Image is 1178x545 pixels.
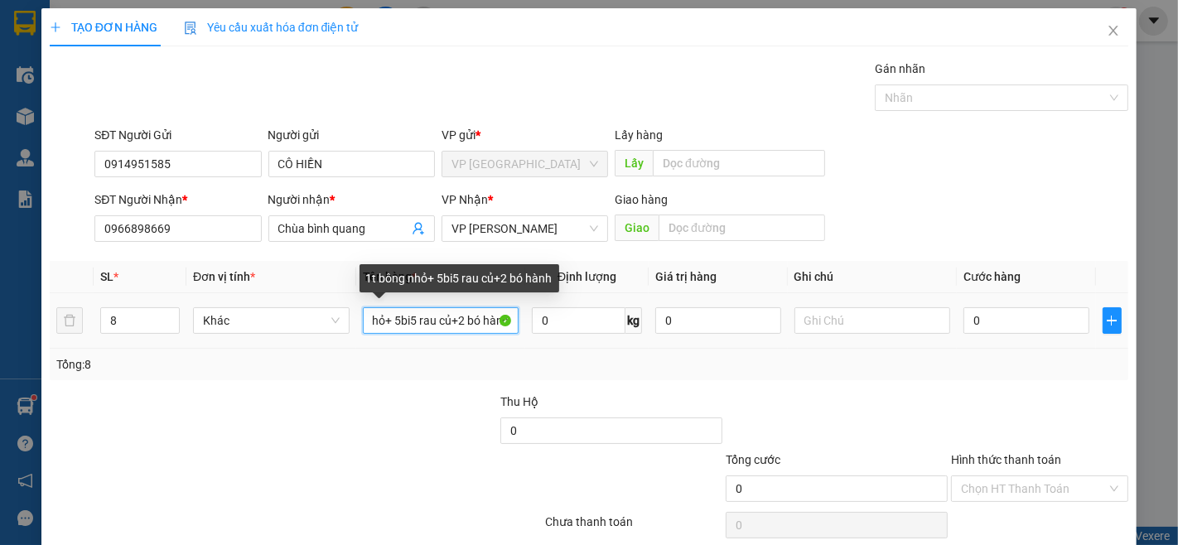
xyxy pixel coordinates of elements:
[500,395,538,408] span: Thu Hộ
[94,191,261,209] div: SĐT Người Nhận
[951,453,1061,466] label: Hình thức thanh toán
[184,22,197,35] img: icon
[1103,314,1122,327] span: plus
[615,215,659,241] span: Giao
[625,307,642,334] span: kg
[653,150,825,176] input: Dọc đường
[113,70,236,88] text: DLT2508140006
[56,307,83,334] button: delete
[12,97,171,132] div: Gửi: VP [GEOGRAPHIC_DATA]
[963,270,1021,283] span: Cước hàng
[726,453,780,466] span: Tổng cước
[412,222,425,235] span: user-add
[360,264,559,292] div: 1t bông nhỏ+ 5bi5 rau củ+2 bó hành
[794,307,951,334] input: Ghi Chú
[615,128,663,142] span: Lấy hàng
[363,307,519,334] input: VD: Bàn, Ghế
[615,150,653,176] span: Lấy
[875,62,925,75] label: Gán nhãn
[268,126,435,144] div: Người gửi
[659,215,825,241] input: Dọc đường
[1107,24,1120,37] span: close
[193,270,255,283] span: Đơn vị tính
[1103,307,1122,334] button: plus
[1090,8,1137,55] button: Close
[788,261,958,293] th: Ghi chú
[615,193,668,206] span: Giao hàng
[544,513,725,542] div: Chưa thanh toán
[451,216,598,241] span: VP Phan Thiết
[100,270,113,283] span: SL
[184,21,359,34] span: Yêu cầu xuất hóa đơn điện tử
[451,152,598,176] span: VP Đà Lạt
[655,307,780,334] input: 0
[94,126,261,144] div: SĐT Người Gửi
[203,308,340,333] span: Khác
[655,270,717,283] span: Giá trị hàng
[268,191,435,209] div: Người nhận
[179,97,336,132] div: Nhận: VP [GEOGRAPHIC_DATA]
[442,126,608,144] div: VP gửi
[50,22,61,33] span: plus
[558,270,616,283] span: Định lượng
[442,193,488,206] span: VP Nhận
[56,355,456,374] div: Tổng: 8
[50,21,157,34] span: TẠO ĐƠN HÀNG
